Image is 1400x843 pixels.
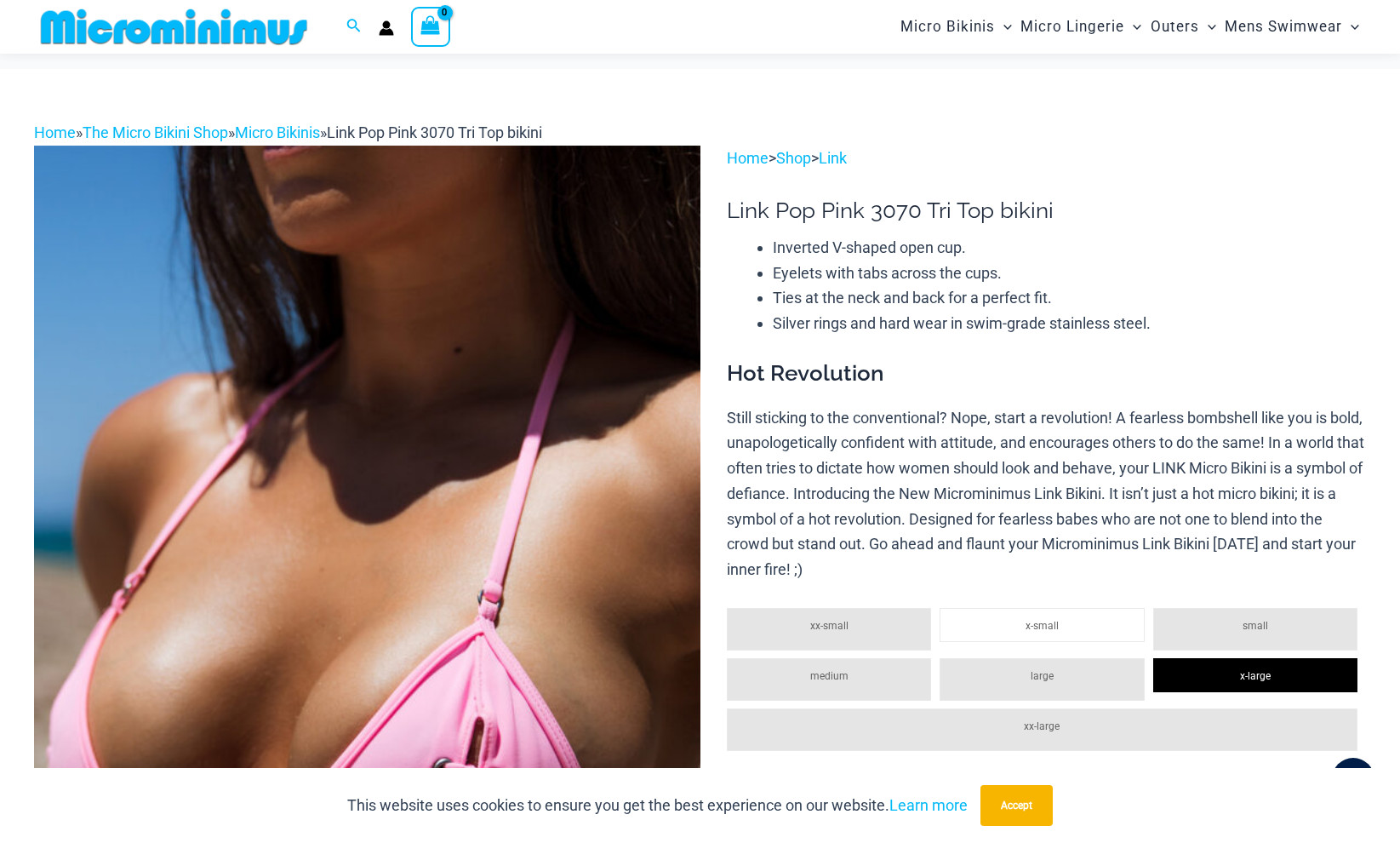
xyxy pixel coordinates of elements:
[810,670,849,682] span: medium
[1225,5,1342,49] span: Mens Swimwear
[1146,5,1220,49] a: OutersMenu ToggleMenu Toggle
[34,123,76,141] a: Home
[1016,5,1146,49] a: Micro LingerieMenu ToggleMenu Toggle
[773,285,1366,311] li: Ties at the neck and back for a perfect fit.
[980,785,1053,826] button: Accept
[894,3,1366,51] nav: Site Navigation
[1024,720,1060,732] span: xx-large
[379,20,394,36] a: Account icon link
[1151,5,1199,49] span: Outers
[940,608,1144,642] li: x-small
[1153,608,1357,651] li: small
[347,793,968,818] p: This website uses cookies to ensure you get the best experience on our website.
[727,708,1357,751] li: xx-large
[34,8,314,46] img: MM SHOP LOGO FLAT
[346,16,362,37] a: Search icon link
[727,198,1366,224] h1: Link Pop Pink 3070 Tri Top bikini
[819,149,847,167] a: Link
[900,5,995,49] span: Micro Bikinis
[1243,620,1268,632] span: small
[727,658,931,701] li: medium
[83,123,228,141] a: The Micro Bikini Shop
[727,149,769,167] a: Home
[995,5,1012,49] span: Menu Toggle
[773,235,1366,261] li: Inverted V-shaped open cup.
[889,796,968,814] a: Learn more
[727,146,1366,171] p: > >
[1031,670,1054,682] span: large
[34,123,542,141] span: » » »
[1124,5,1141,49] span: Menu Toggle
[810,620,849,632] span: xx-small
[727,405,1366,582] p: Still sticking to the conventional? Nope, start a revolution! A fearless bombshell like you is bo...
[727,359,1366,388] h3: Hot Revolution
[1220,5,1363,49] a: Mens SwimwearMenu ToggleMenu Toggle
[1240,670,1271,682] span: x-large
[327,123,542,141] span: Link Pop Pink 3070 Tri Top bikini
[1199,5,1216,49] span: Menu Toggle
[1153,658,1357,692] li: x-large
[773,261,1366,286] li: Eyelets with tabs across the cups.
[773,311,1366,336] li: Silver rings and hard wear in swim-grade stainless steel.
[896,5,1016,49] a: Micro BikinisMenu ToggleMenu Toggle
[940,658,1144,701] li: large
[776,149,811,167] a: Shop
[1342,5,1359,49] span: Menu Toggle
[411,7,450,46] a: View Shopping Cart, empty
[1020,5,1124,49] span: Micro Lingerie
[1026,620,1059,632] span: x-small
[235,123,320,141] a: Micro Bikinis
[727,608,931,651] li: xx-small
